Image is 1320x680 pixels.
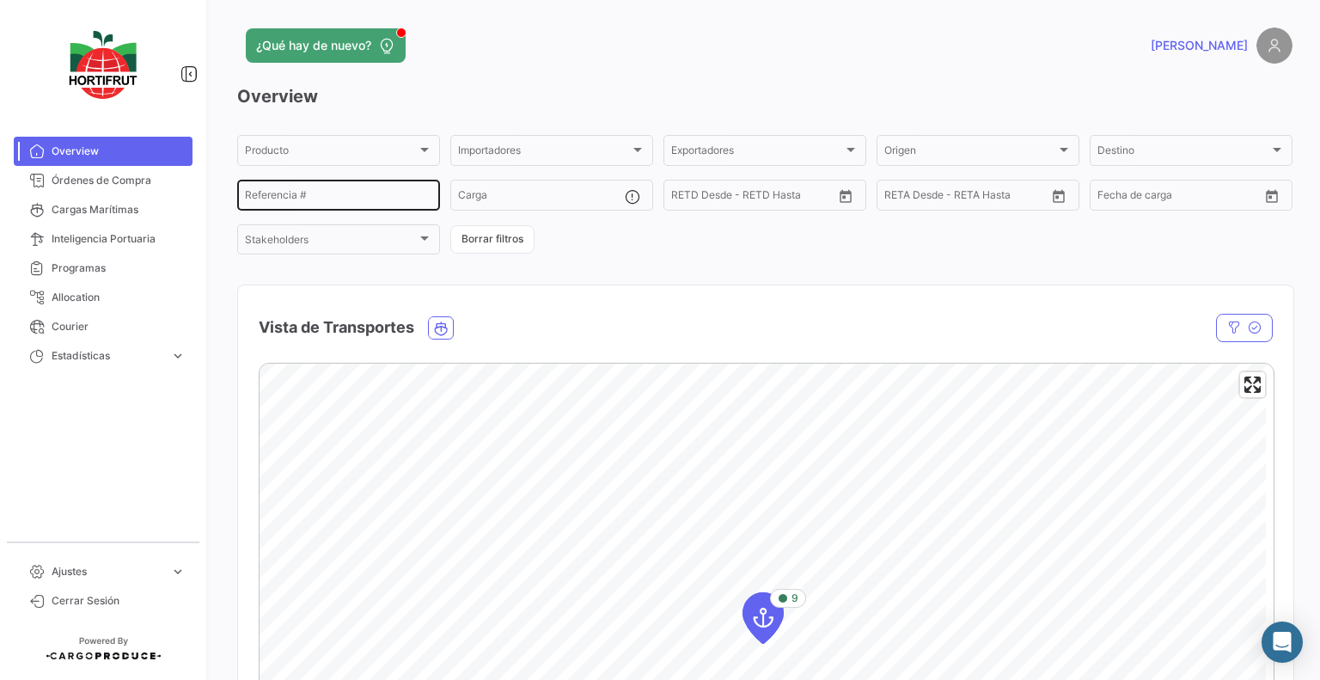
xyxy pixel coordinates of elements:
button: Open calendar [1046,183,1072,209]
span: Importadores [458,147,630,159]
span: Origen [884,147,1056,159]
button: Ocean [429,317,453,339]
a: Programas [14,254,192,283]
input: Hasta [898,192,975,204]
span: [PERSON_NAME] [1151,37,1248,54]
input: Hasta [685,192,762,204]
a: Courier [14,312,192,341]
span: Inteligencia Portuaria [52,231,186,247]
input: Desde [884,192,886,204]
a: Overview [14,137,192,166]
input: Desde [1097,192,1099,204]
span: Courier [52,319,186,334]
input: Desde [671,192,673,204]
h4: Vista de Transportes [259,315,414,340]
img: logo-hortifrut.svg [60,21,146,109]
span: 9 [791,591,798,606]
img: placeholder-user.png [1256,28,1292,64]
button: Enter fullscreen [1240,372,1265,397]
span: Stakeholders [245,236,417,248]
a: Órdenes de Compra [14,166,192,195]
span: Allocation [52,290,186,305]
span: Programas [52,260,186,276]
span: Cargas Marítimas [52,202,186,217]
div: Map marker [742,592,784,644]
button: Borrar filtros [450,225,535,254]
span: Ajustes [52,564,163,579]
a: Allocation [14,283,192,312]
span: Destino [1097,147,1269,159]
input: Hasta [1111,192,1189,204]
button: Open calendar [833,183,859,209]
span: Overview [52,144,186,159]
button: ¿Qué hay de nuevo? [246,28,406,63]
h3: Overview [237,84,1292,108]
button: Open calendar [1259,183,1285,209]
span: Estadísticas [52,348,163,364]
span: Producto [245,147,417,159]
a: Inteligencia Portuaria [14,224,192,254]
span: ¿Qué hay de nuevo? [256,37,371,54]
span: expand_more [170,348,186,364]
div: Abrir Intercom Messenger [1262,622,1303,663]
span: expand_more [170,564,186,579]
span: Cerrar Sesión [52,593,186,609]
span: Exportadores [671,147,843,159]
a: Cargas Marítimas [14,195,192,224]
span: Órdenes de Compra [52,173,186,188]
